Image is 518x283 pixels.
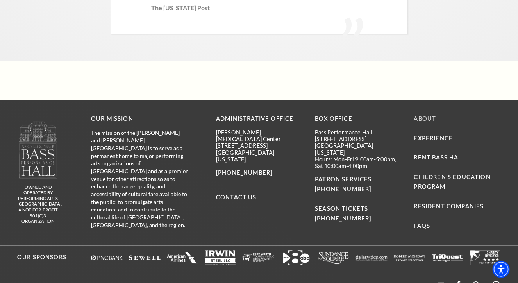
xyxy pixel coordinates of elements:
img: The image is completely blank or white. [243,251,274,265]
img: The image is completely blank or white. [432,251,463,265]
p: Hours: Mon-Fri 9:00am-5:00pm, Sat 10:00am-4:00pm [315,156,402,170]
img: The image features a simple white background with text that appears to be a logo or brand name. [356,251,388,265]
a: Rent Bass Hall [414,154,466,161]
a: Resident Companies [414,203,484,210]
p: [GEOGRAPHIC_DATA][US_STATE] [315,143,402,156]
img: The image is completely blank or white. [167,251,198,265]
p: owned and operated by Performing Arts [GEOGRAPHIC_DATA], A NOT-FOR-PROFIT 501(C)3 ORGANIZATION [18,185,59,225]
a: Contact Us [216,194,257,201]
img: Logo of Sundance Square, featuring stylized text in white. [318,251,350,265]
p: SEASON TICKETS [PHONE_NUMBER] [315,195,402,224]
a: About [414,116,436,122]
a: The image is completely blank or white. - open in a new tab [394,251,425,265]
p: [PERSON_NAME][MEDICAL_DATA] Center [216,129,303,143]
p: The mission of the [PERSON_NAME] and [PERSON_NAME][GEOGRAPHIC_DATA] is to serve as a permanent ho... [91,129,189,229]
img: Logo of Irwin Steel LLC, featuring the company name in bold letters with a simple design. [205,251,236,265]
img: Logo featuring the number "8" with an arrow and "abc" in a modern design. [280,251,312,265]
div: Accessibility Menu [493,261,510,278]
a: The image is completely blank or white. - open in a new tab [470,251,501,265]
a: The image is completely blank or white. - open in a new tab [129,251,161,265]
a: FAQs [414,223,430,229]
img: owned and operated by Performing Arts Fort Worth, A NOT-FOR-PROFIT 501(C)3 ORGANIZATION [18,121,58,179]
a: The image is completely blank or white. - open in a new tab [167,251,198,265]
a: The image features a simple white background with text that appears to be a logo or brand name. -... [356,251,388,265]
p: BOX OFFICE [315,115,402,124]
img: The image is completely blank or white. [470,251,501,265]
p: Our Sponsors [10,253,66,263]
p: [STREET_ADDRESS] [216,143,303,149]
p: Bass Performance Hall [315,129,402,136]
p: OUR MISSION [91,115,189,124]
p: PATRON SERVICES [PHONE_NUMBER] [315,175,402,195]
p: [GEOGRAPHIC_DATA][US_STATE] [216,150,303,163]
span: The [US_STATE] Post [151,4,210,11]
p: Administrative Office [216,115,303,124]
p: [STREET_ADDRESS] [315,136,402,143]
a: Children's Education Program [414,174,491,190]
a: The image is completely blank or white. - open in a new tab [432,251,463,265]
p: [PHONE_NUMBER] [216,168,303,178]
img: The image is completely blank or white. [129,251,161,265]
a: Experience [414,135,453,142]
a: Logo featuring the number "8" with an arrow and "abc" in a modern design. - open in a new tab [280,251,312,265]
img: The image is completely blank or white. [394,251,425,265]
img: Logo of PNC Bank in white text with a triangular symbol. [91,251,123,265]
a: Logo of PNC Bank in white text with a triangular symbol. - open in a new tab - target website may... [91,251,123,265]
a: Logo of Sundance Square, featuring stylized text in white. - open in a new tab [318,251,350,265]
a: Logo of Irwin Steel LLC, featuring the company name in bold letters with a simple design. - open ... [205,251,236,265]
